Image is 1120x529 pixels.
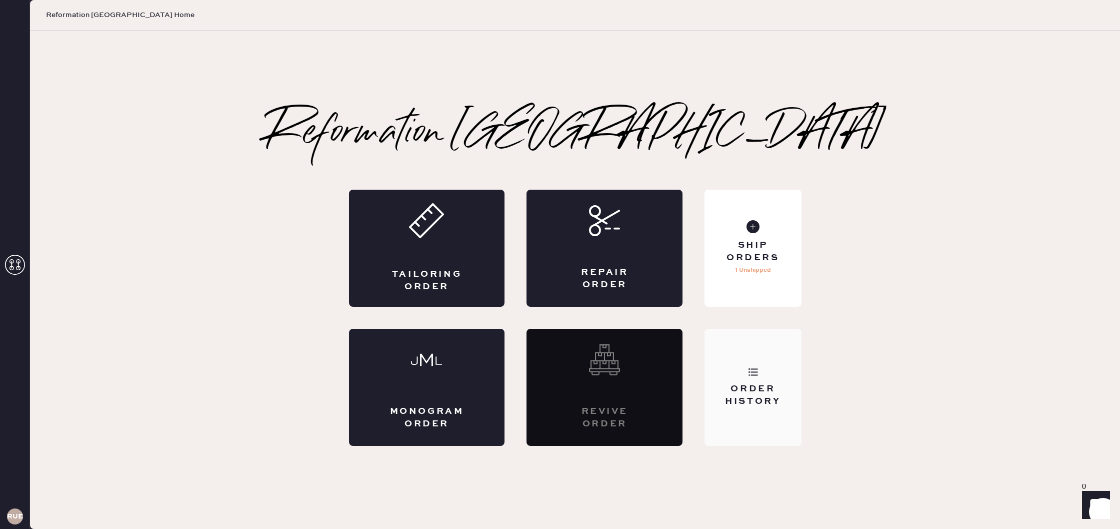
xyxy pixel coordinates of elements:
p: 1 Unshipped [735,264,771,276]
div: Repair Order [566,266,642,291]
div: Interested? Contact us at care@hemster.co [526,329,682,446]
div: Order History [712,383,793,408]
span: Reformation [GEOGRAPHIC_DATA] Home [46,10,194,20]
div: Tailoring Order [389,268,465,293]
h2: Reformation [GEOGRAPHIC_DATA] [266,114,884,154]
h3: RUESA [7,513,23,520]
div: Ship Orders [712,239,793,264]
iframe: Front Chat [1072,484,1115,527]
div: Revive order [566,405,642,430]
div: Monogram Order [389,405,465,430]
